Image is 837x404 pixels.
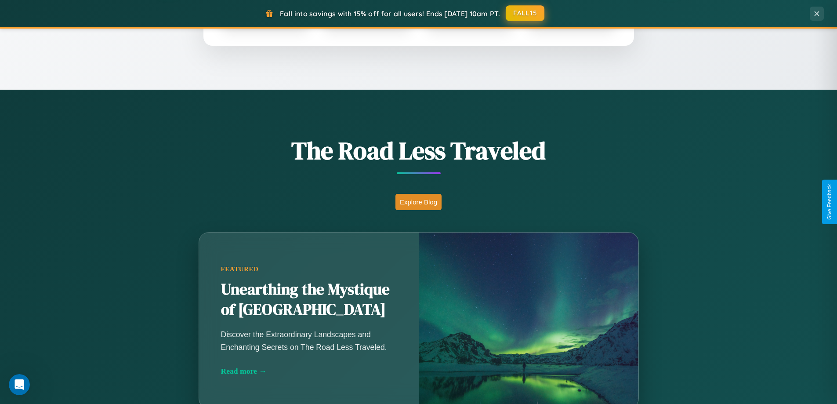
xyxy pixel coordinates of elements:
[506,5,544,21] button: FALL15
[9,374,30,395] iframe: Intercom live chat
[155,134,682,167] h1: The Road Less Traveled
[826,184,833,220] div: Give Feedback
[221,328,397,353] p: Discover the Extraordinary Landscapes and Enchanting Secrets on The Road Less Traveled.
[221,280,397,320] h2: Unearthing the Mystique of [GEOGRAPHIC_DATA]
[280,9,500,18] span: Fall into savings with 15% off for all users! Ends [DATE] 10am PT.
[221,367,397,376] div: Read more →
[395,194,442,210] button: Explore Blog
[221,266,397,273] div: Featured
